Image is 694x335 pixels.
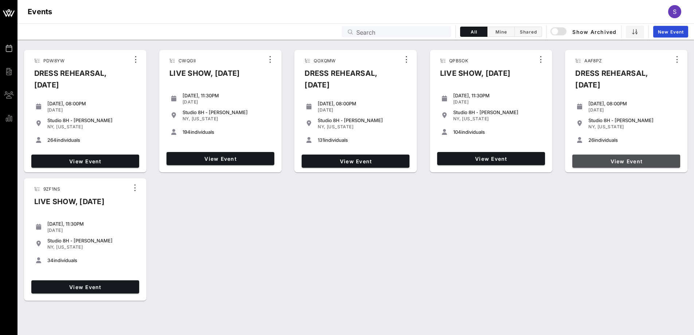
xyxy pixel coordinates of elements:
a: View Event [437,152,545,165]
div: [DATE] [318,107,407,113]
span: NY, [318,124,325,129]
div: Studio 8H - [PERSON_NAME] [183,109,271,115]
div: DRESS REHEARSAL, [DATE] [28,67,130,97]
span: All [465,29,483,35]
span: NY, [47,244,55,250]
div: [DATE] [453,99,542,105]
div: [DATE], 08:00PM [588,101,677,106]
div: [DATE] [183,99,271,105]
span: S [673,8,677,15]
div: DRESS REHEARSAL, [DATE] [569,67,671,97]
a: View Event [31,280,139,293]
div: [DATE] [588,107,677,113]
span: NY, [47,124,55,129]
span: 34 [47,257,54,263]
a: View Event [166,152,274,165]
div: Studio 8H - [PERSON_NAME] [588,117,677,123]
span: [US_STATE] [56,124,83,129]
a: View Event [572,155,680,168]
div: individuals [47,257,136,263]
a: View Event [302,155,409,168]
a: New Event [653,26,688,38]
span: QOXQMW [314,58,336,63]
span: View Event [169,156,271,162]
div: LIVE SHOW, [DATE] [434,67,516,85]
span: 264 [47,137,56,143]
div: [DATE] [47,107,136,113]
span: New Event [658,29,684,35]
span: [US_STATE] [56,244,83,250]
div: individuals [183,129,271,135]
div: S [668,5,681,18]
span: 26 [588,137,594,143]
div: Studio 8H - [PERSON_NAME] [47,117,136,123]
span: [US_STATE] [327,124,353,129]
div: [DATE], 08:00PM [47,101,136,106]
span: Shared [519,29,537,35]
span: 131 [318,137,324,143]
span: [US_STATE] [192,116,218,121]
h1: Events [28,6,52,17]
span: NY, [183,116,190,121]
button: Mine [487,27,515,37]
div: LIVE SHOW, [DATE] [28,196,110,213]
span: Show Archived [552,27,616,36]
span: View Event [440,156,542,162]
span: [US_STATE] [597,124,624,129]
div: individuals [47,137,136,143]
div: Studio 8H - [PERSON_NAME] [47,238,136,244]
span: NY, [588,124,596,129]
span: NY, [453,116,461,121]
div: [DATE], 08:00PM [318,101,407,106]
span: Mine [492,29,510,35]
span: 104 [453,129,461,135]
div: Studio 8H - [PERSON_NAME] [318,117,407,123]
span: View Event [34,284,136,290]
span: PDW8YW [43,58,64,63]
div: [DATE], 11:30PM [453,93,542,98]
div: individuals [453,129,542,135]
span: 9ZF1NS [43,186,60,192]
button: Shared [515,27,542,37]
a: View Event [31,155,139,168]
div: LIVE SHOW, [DATE] [164,67,246,85]
button: Show Archived [551,25,617,38]
span: QPBSOK [449,58,468,63]
span: View Event [34,158,136,164]
div: Studio 8H - [PERSON_NAME] [453,109,542,115]
div: [DATE], 11:30PM [183,93,271,98]
div: individuals [588,137,677,143]
div: individuals [318,137,407,143]
span: View Event [305,158,407,164]
span: AAF8PZ [584,58,602,63]
div: [DATE], 11:30PM [47,221,136,227]
div: DRESS REHEARSAL, [DATE] [299,67,400,97]
button: All [460,27,487,37]
span: 194 [183,129,191,135]
span: View Event [575,158,677,164]
span: CWQGII [179,58,196,63]
div: [DATE] [47,227,136,233]
span: [US_STATE] [462,116,489,121]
